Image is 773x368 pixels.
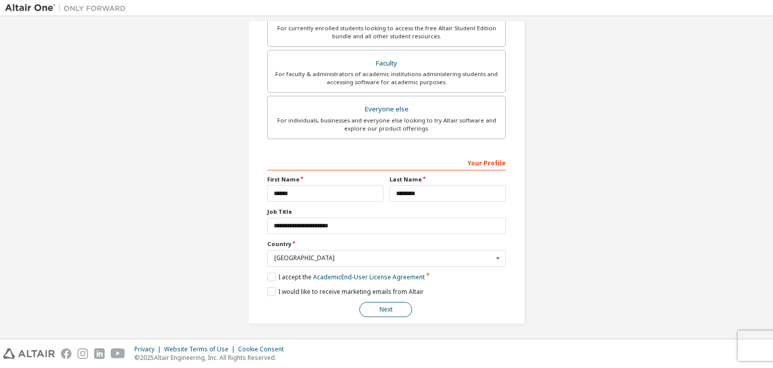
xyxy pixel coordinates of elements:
[390,175,506,183] label: Last Name
[267,154,506,170] div: Your Profile
[274,70,499,86] div: For faculty & administrators of academic institutions administering students and accessing softwa...
[267,208,506,216] label: Job Title
[94,348,105,359] img: linkedin.svg
[267,287,424,296] label: I would like to receive marketing emails from Altair
[274,24,499,40] div: For currently enrolled students looking to access the free Altair Student Edition bundle and all ...
[274,56,499,71] div: Faculty
[134,353,290,362] p: © 2025 Altair Engineering, Inc. All Rights Reserved.
[274,255,493,261] div: [GEOGRAPHIC_DATA]
[274,116,499,133] div: For individuals, businesses and everyone else looking to try Altair software and explore our prod...
[313,273,425,281] a: Academic End-User License Agreement
[267,240,506,248] label: Country
[5,3,131,13] img: Altair One
[274,102,499,116] div: Everyone else
[267,273,425,281] label: I accept the
[78,348,88,359] img: instagram.svg
[164,345,238,353] div: Website Terms of Use
[134,345,164,353] div: Privacy
[61,348,71,359] img: facebook.svg
[111,348,125,359] img: youtube.svg
[267,175,383,183] label: First Name
[359,302,412,317] button: Next
[3,348,55,359] img: altair_logo.svg
[238,345,290,353] div: Cookie Consent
